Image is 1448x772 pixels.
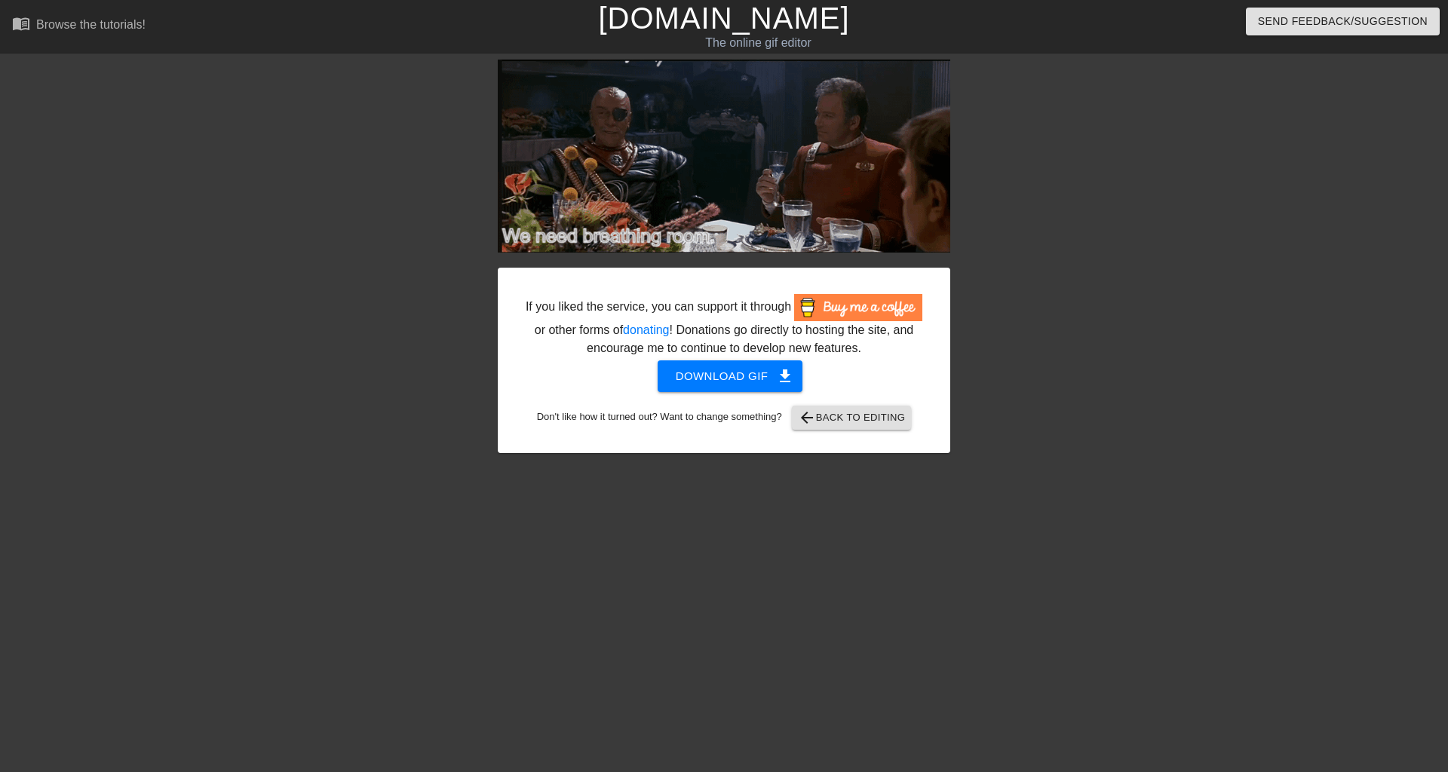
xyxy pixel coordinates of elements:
[798,409,906,427] span: Back to Editing
[36,18,146,31] div: Browse the tutorials!
[490,34,1026,52] div: The online gif editor
[1258,12,1428,31] span: Send Feedback/Suggestion
[623,323,669,336] a: donating
[776,367,794,385] span: get_app
[676,366,785,386] span: Download gif
[12,14,30,32] span: menu_book
[792,406,912,430] button: Back to Editing
[1246,8,1440,35] button: Send Feedback/Suggestion
[794,294,922,321] img: Buy Me A Coffee
[658,360,803,392] button: Download gif
[521,406,927,430] div: Don't like how it turned out? Want to change something?
[524,294,924,357] div: If you liked the service, you can support it through or other forms of ! Donations go directly to...
[12,14,146,38] a: Browse the tutorials!
[498,60,950,253] img: wKJqH6r5.gif
[798,409,816,427] span: arrow_back
[598,2,849,35] a: [DOMAIN_NAME]
[646,369,803,381] a: Download gif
